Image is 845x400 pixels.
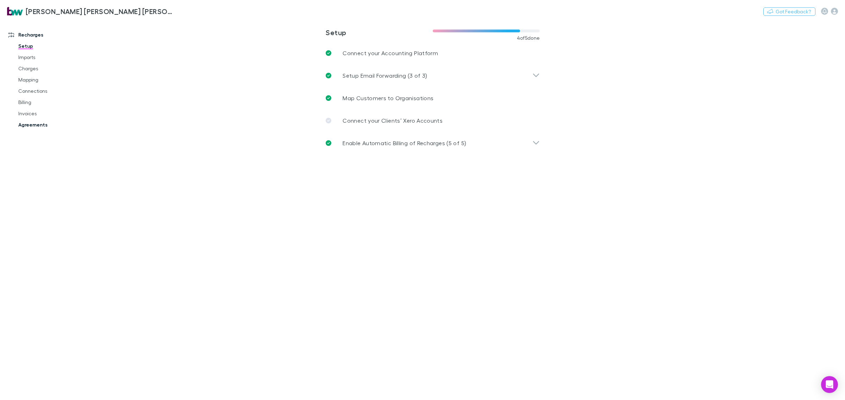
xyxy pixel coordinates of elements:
a: [PERSON_NAME] [PERSON_NAME] [PERSON_NAME] Partners [3,3,179,20]
a: Invoices [11,108,99,119]
p: Setup Email Forwarding (3 of 3) [343,71,427,80]
h3: Setup [326,28,433,37]
img: Brewster Walsh Waters Partners's Logo [7,7,23,15]
p: Enable Automatic Billing of Recharges (5 of 5) [343,139,466,147]
a: Connect your Accounting Platform [320,42,545,64]
button: Got Feedback? [763,7,815,16]
a: Agreements [11,119,99,130]
a: Charges [11,63,99,74]
div: Open Intercom Messenger [821,376,838,393]
a: Mapping [11,74,99,85]
span: 4 of 5 done [517,35,540,41]
a: Imports [11,52,99,63]
a: Connections [11,85,99,97]
div: Enable Automatic Billing of Recharges (5 of 5) [320,132,545,154]
a: Billing [11,97,99,108]
a: Setup [11,40,99,52]
p: Connect your Clients’ Xero Accounts [343,116,443,125]
a: Connect your Clients’ Xero Accounts [320,109,545,132]
p: Map Customers to Organisations [343,94,433,102]
div: Setup Email Forwarding (3 of 3) [320,64,545,87]
p: Connect your Accounting Platform [343,49,438,57]
a: Map Customers to Organisations [320,87,545,109]
h3: [PERSON_NAME] [PERSON_NAME] [PERSON_NAME] Partners [26,7,175,15]
a: Recharges [1,29,99,40]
